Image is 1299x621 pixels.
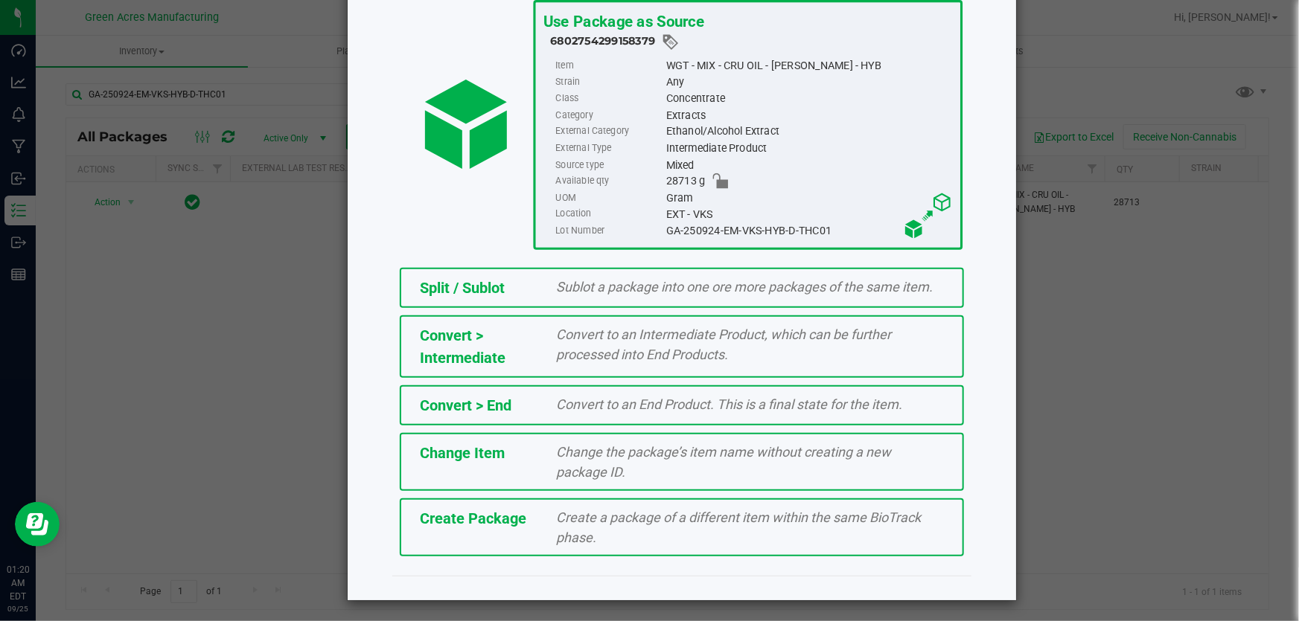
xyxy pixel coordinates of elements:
div: GA-250924-EM-VKS-HYB-D-THC01 [666,222,953,239]
span: Use Package as Source [543,12,704,30]
div: Mixed [666,157,953,173]
div: Intermediate Product [666,140,953,156]
div: 6802754299158379 [550,33,953,51]
span: Convert to an Intermediate Product, which can be further processed into End Products. [557,326,892,362]
label: Item [555,57,663,74]
div: Concentrate [666,91,953,107]
span: Change the package’s item name without creating a new package ID. [557,444,892,480]
span: Convert to an End Product. This is a final state for the item. [557,396,903,412]
span: Split / Sublot [420,279,505,297]
div: Any [666,74,953,90]
span: Create a package of a different item within the same BioTrack phase. [557,509,922,545]
label: External Category [555,123,663,140]
label: Location [555,206,663,222]
span: Create Package [420,509,526,527]
label: Strain [555,74,663,90]
label: Class [555,91,663,107]
span: Change Item [420,444,505,462]
span: Convert > End [420,396,511,414]
div: EXT - VKS [666,206,953,222]
div: Ethanol/Alcohol Extract [666,123,953,140]
span: Sublot a package into one ore more packages of the same item. [557,279,933,295]
label: Category [555,107,663,123]
span: 28713 g [666,173,706,190]
label: External Type [555,140,663,156]
label: UOM [555,190,663,206]
label: Available qty [555,173,663,190]
label: Source type [555,157,663,173]
label: Lot Number [555,222,663,239]
span: Convert > Intermediate [420,326,505,367]
div: WGT - MIX - CRU OIL - [PERSON_NAME] - HYB [666,57,953,74]
iframe: Resource center [15,502,60,547]
div: Extracts [666,107,953,123]
div: Gram [666,190,953,206]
